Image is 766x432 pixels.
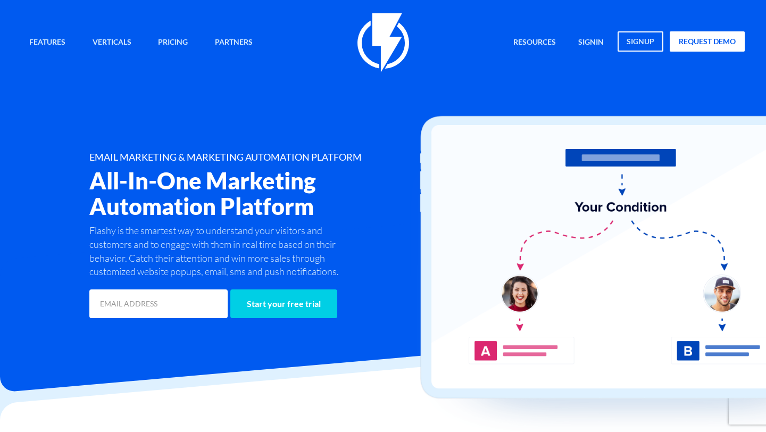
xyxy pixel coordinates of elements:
[85,31,139,54] a: Verticals
[89,289,228,318] input: EMAIL ADDRESS
[150,31,196,54] a: Pricing
[505,31,564,54] a: Resources
[618,31,663,52] a: signup
[21,31,73,54] a: Features
[89,224,345,279] p: Flashy is the smartest way to understand your visitors and customers and to engage with them in r...
[89,152,435,163] h1: EMAIL MARKETING & MARKETING AUTOMATION PLATFORM
[230,289,337,318] input: Start your free trial
[89,168,435,219] h2: All-In-One Marketing Automation Platform
[670,31,745,52] a: request demo
[207,31,261,54] a: Partners
[570,31,612,54] a: signin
